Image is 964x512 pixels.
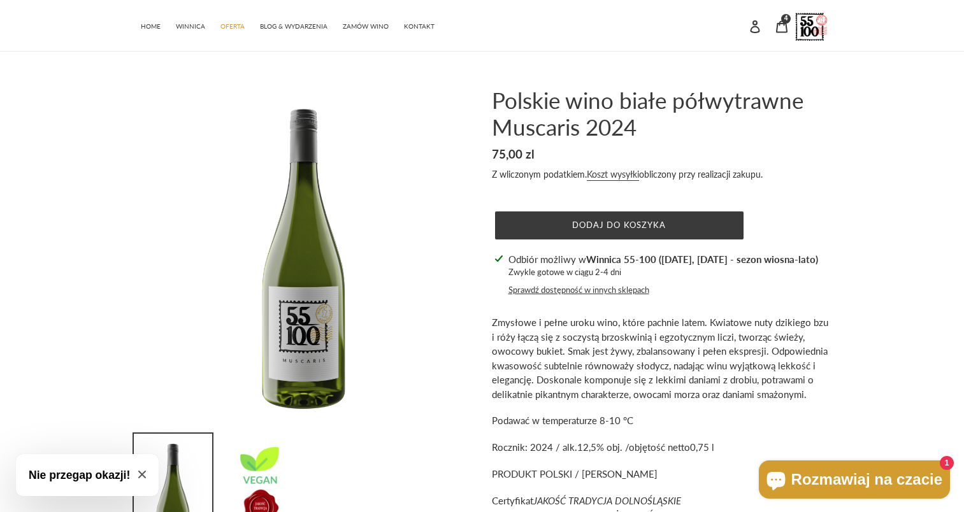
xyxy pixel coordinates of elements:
span: KONTAKT [404,22,435,31]
a: ZAMÓW WINO [336,16,395,34]
p: PRODUKT POLSKI / [PERSON_NAME] [492,467,830,481]
button: Sprawdź dostępność w innych sklepach [508,284,649,297]
em: JAKOŚĆ TRADYCJA DOLNOŚLĄSKIE [533,495,681,506]
span: HOME [141,22,161,31]
span: objętość netto [629,441,690,453]
a: OFERTA [214,16,251,34]
button: Dodaj do koszyka [495,211,744,239]
a: BLOG & WYDARZENIA [254,16,334,34]
a: HOME [134,16,167,34]
div: Z wliczonym podatkiem. obliczony przy realizacji zakupu. [492,167,830,181]
span: BLOG & WYDARZENIA [260,22,327,31]
span: 4 [784,15,788,22]
span: OFERTA [220,22,245,31]
p: Zwykle gotowe w ciągu 2-4 dni [508,266,818,279]
span: 75,00 zl [492,146,535,161]
a: KONTAKT [398,16,441,34]
a: Koszt wysyłki [587,169,639,181]
span: 0,75 l [690,441,714,453]
span: WINNICA [176,22,205,31]
a: 4 [768,11,795,39]
span: 12,5% obj. / [577,441,629,453]
p: Podawać w temperaturze 8-10 °C [492,413,830,428]
strong: Winnica 55-100 ([DATE], [DATE] - sezon wiosna-lato) [586,253,818,265]
span: Zmysłowe i pełne uroku wino, które pachnie latem. Kwiatowe nuty dzikiego bzu i róży łączą się z s... [492,316,828,400]
inbox-online-store-chat: Czat w sklepie online Shopify [755,460,954,502]
span: Rocznik: 2024 / alk. [492,441,577,453]
a: WINNICA [169,16,212,34]
p: Odbiór możliwy w [508,252,818,267]
span: ZAMÓW WINO [343,22,389,31]
h1: Polskie wino białe półwytrawne Muscaris 2024 [492,87,830,140]
span: Dodaj do koszyka [572,220,666,230]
